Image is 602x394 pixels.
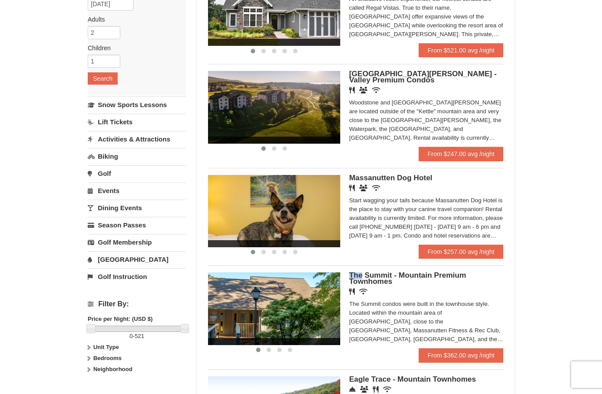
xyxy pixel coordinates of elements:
span: 521 [135,333,145,339]
a: From $362.00 avg /night [419,348,503,362]
i: Restaurant [349,185,355,191]
span: [GEOGRAPHIC_DATA][PERSON_NAME] - Valley Premium Condos [349,70,497,84]
a: Events [88,182,186,199]
div: The Summit condos were built in the townhouse style. Located within the mountain area of [GEOGRAP... [349,300,503,344]
i: Restaurant [349,288,355,295]
div: Start wagging your tails because Massanutten Dog Hotel is the place to stay with your canine trav... [349,196,503,240]
a: [GEOGRAPHIC_DATA] [88,251,186,268]
i: Banquet Facilities [359,185,368,191]
div: Woodstone and [GEOGRAPHIC_DATA][PERSON_NAME] are located outside of the "Kettle" mountain area an... [349,98,503,142]
a: Dining Events [88,200,186,216]
i: Restaurant [349,87,355,93]
i: Wireless Internet (free) [372,185,380,191]
strong: Neighborhood [93,366,133,372]
i: Conference Facilities [360,386,368,393]
a: Snow Sports Lessons [88,97,186,113]
span: The Summit - Mountain Premium Townhomes [349,271,466,286]
i: Banquet Facilities [359,87,368,93]
strong: Unit Type [93,344,119,350]
a: Golf Instruction [88,268,186,285]
button: Search [88,72,118,85]
a: Lift Tickets [88,114,186,130]
a: From $257.00 avg /night [419,245,503,259]
strong: Price per Night: (USD $) [88,316,152,322]
strong: Bedrooms [93,355,122,361]
i: Concierge Desk [349,386,356,393]
a: Biking [88,148,186,164]
label: - [88,332,186,341]
h4: Filter By: [88,300,186,308]
a: Season Passes [88,217,186,233]
span: Eagle Trace - Mountain Townhomes [349,375,476,383]
label: Adults [88,15,179,24]
i: Restaurant [373,386,379,393]
span: 0 [130,333,133,339]
i: Wireless Internet (free) [372,87,380,93]
label: Children [88,44,179,52]
a: Activities & Attractions [88,131,186,147]
span: Massanutten Dog Hotel [349,174,432,182]
a: Golf Membership [88,234,186,250]
i: Wireless Internet (free) [359,288,368,295]
a: From $247.00 avg /night [419,147,503,161]
a: From $521.00 avg /night [419,43,503,57]
i: Wireless Internet (free) [383,386,391,393]
a: Golf [88,165,186,182]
